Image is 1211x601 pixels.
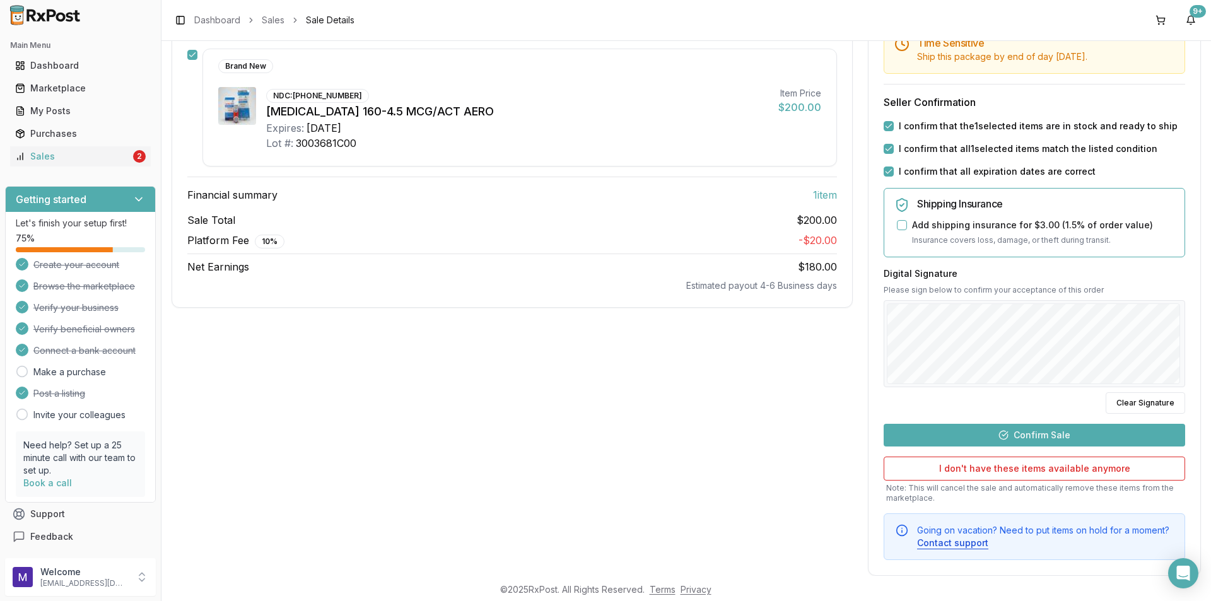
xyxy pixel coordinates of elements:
div: [DATE] [307,120,341,136]
span: Financial summary [187,187,278,202]
a: Book a call [23,477,72,488]
span: $180.00 [798,260,837,273]
button: Clear Signature [1106,392,1185,414]
p: Welcome [40,566,128,578]
button: 9+ [1181,10,1201,30]
a: Make a purchase [33,366,106,378]
span: Ship this package by end of day [DATE] . [917,51,1087,62]
img: RxPost Logo [5,5,86,25]
div: Dashboard [15,59,146,72]
span: Net Earnings [187,259,249,274]
p: Insurance covers loss, damage, or theft during transit. [912,234,1174,247]
a: Privacy [681,584,711,595]
p: [EMAIL_ADDRESS][DOMAIN_NAME] [40,578,128,588]
label: I confirm that all 1 selected items match the listed condition [899,143,1157,155]
div: Going on vacation? Need to put items on hold for a moment? [917,524,1174,549]
a: Marketplace [10,77,151,100]
a: Dashboard [10,54,151,77]
button: Dashboard [5,55,156,76]
span: Verify beneficial owners [33,323,135,336]
div: Marketplace [15,82,146,95]
button: Feedback [5,525,156,548]
span: - $20.00 [799,234,837,247]
button: Confirm Sale [884,424,1185,446]
span: Platform Fee [187,233,284,248]
div: Item Price [778,87,821,100]
span: Create your account [33,259,119,271]
span: Connect a bank account [33,344,136,357]
a: Invite your colleagues [33,409,126,421]
span: Sale Details [306,14,354,26]
h5: Time Sensitive [917,38,1174,48]
a: Sales2 [10,145,151,168]
div: 2 [133,150,146,163]
button: Purchases [5,124,156,144]
span: Post a listing [33,387,85,400]
img: Symbicort 160-4.5 MCG/ACT AERO [218,87,256,125]
div: NDC: [PHONE_NUMBER] [266,89,369,103]
p: Need help? Set up a 25 minute call with our team to set up. [23,439,137,477]
span: Sale Total [187,213,235,228]
div: Purchases [15,127,146,140]
button: Support [5,503,156,525]
p: Note: This will cancel the sale and automatically remove these items from the marketplace. [884,483,1185,503]
span: $200.00 [797,213,837,228]
a: Terms [650,584,676,595]
h5: Shipping Insurance [917,199,1174,209]
button: My Posts [5,101,156,121]
a: Purchases [10,122,151,145]
span: Verify your business [33,301,119,314]
p: Please sign below to confirm your acceptance of this order [884,285,1185,295]
button: Contact support [917,537,988,549]
a: My Posts [10,100,151,122]
label: Add shipping insurance for $3.00 ( 1.5 % of order value) [912,219,1153,231]
img: User avatar [13,567,33,587]
h3: Digital Signature [884,267,1185,280]
div: 10 % [255,235,284,248]
label: I confirm that all expiration dates are correct [899,165,1096,178]
div: Expires: [266,120,304,136]
span: Feedback [30,530,73,543]
button: Sales2 [5,146,156,166]
h3: Getting started [16,192,86,207]
div: [MEDICAL_DATA] 160-4.5 MCG/ACT AERO [266,103,768,120]
span: Browse the marketplace [33,280,135,293]
span: 75 % [16,232,35,245]
div: Brand New [218,59,273,73]
nav: breadcrumb [194,14,354,26]
div: Open Intercom Messenger [1168,558,1198,588]
button: Marketplace [5,78,156,98]
a: Dashboard [194,14,240,26]
p: Let's finish your setup first! [16,217,145,230]
div: 3003681C00 [296,136,356,151]
button: I don't have these items available anymore [884,457,1185,481]
div: Estimated payout 4-6 Business days [187,279,837,292]
span: 1 item [813,187,837,202]
div: Lot #: [266,136,293,151]
div: My Posts [15,105,146,117]
h2: Main Menu [10,40,151,50]
div: Sales [15,150,131,163]
div: 9+ [1190,5,1206,18]
label: I confirm that the 1 selected items are in stock and ready to ship [899,120,1178,132]
h3: Seller Confirmation [884,95,1185,110]
div: $200.00 [778,100,821,115]
a: Sales [262,14,284,26]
